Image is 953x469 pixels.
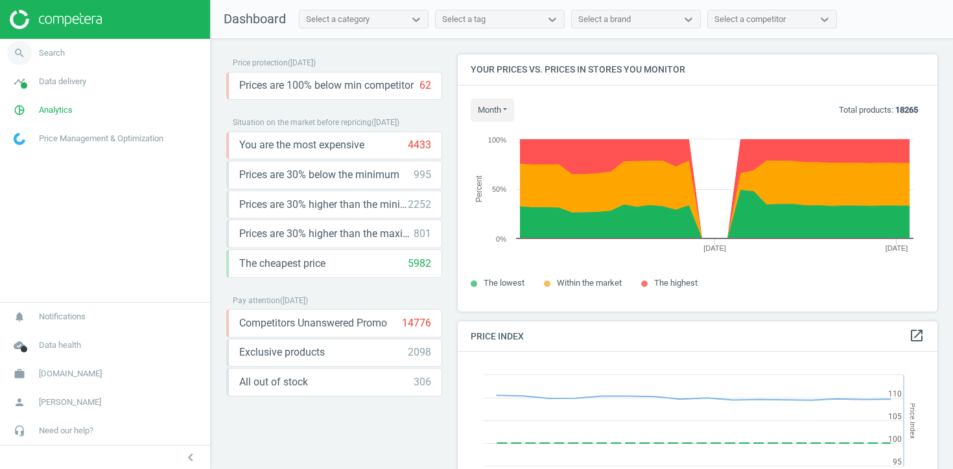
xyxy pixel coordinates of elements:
[893,457,902,466] text: 95
[488,136,506,144] text: 100%
[458,321,937,352] h4: Price Index
[909,328,924,345] a: open_in_new
[408,198,431,212] div: 2252
[39,76,86,87] span: Data delivery
[654,278,698,288] span: The highest
[492,185,506,193] text: 50%
[239,138,364,152] span: You are the most expensive
[496,235,506,243] text: 0%
[557,278,622,288] span: Within the market
[414,375,431,389] div: 306
[224,11,286,27] span: Dashboard
[886,244,908,252] tspan: [DATE]
[888,412,902,421] text: 105
[239,198,408,212] span: Prices are 30% higher than the minimum
[371,118,399,127] span: ( [DATE] )
[7,41,32,65] i: search
[239,316,387,330] span: Competitors Unanswered Promo
[458,54,937,85] h4: Your prices vs. prices in stores you monitor
[703,244,726,252] tspan: [DATE]
[7,69,32,94] i: timeline
[414,227,431,241] div: 801
[233,58,288,67] span: Price protection
[183,450,198,465] i: chevron_left
[442,14,486,25] div: Select a tag
[7,390,32,415] i: person
[39,339,81,351] span: Data health
[895,105,918,115] b: 18265
[908,403,917,439] tspan: Price Index
[484,278,524,288] span: The lowest
[888,435,902,444] text: 100
[419,78,431,93] div: 62
[408,257,431,271] div: 5982
[233,118,371,127] span: Situation on the market before repricing
[14,133,25,145] img: wGWNvw8QSZomAAAAABJRU5ErkJggg==
[7,361,32,386] i: work
[39,133,163,144] span: Price Management & Optimization
[471,98,514,122] button: month
[7,418,32,443] i: headset_mic
[280,296,308,305] span: ( [DATE] )
[888,389,902,398] text: 110
[408,345,431,360] div: 2098
[39,396,101,408] span: [PERSON_NAME]
[714,14,786,25] div: Select a competitor
[39,368,102,380] span: [DOMAIN_NAME]
[39,425,93,437] span: Need our help?
[839,104,918,116] p: Total products:
[288,58,316,67] span: ( [DATE] )
[239,168,399,182] span: Prices are 30% below the minimum
[239,227,414,241] span: Prices are 30% higher than the maximal
[239,375,308,389] span: All out of stock
[7,304,32,329] i: notifications
[475,175,484,202] tspan: Percent
[174,449,207,466] button: chevron_left
[306,14,370,25] div: Select a category
[10,10,102,29] img: ajHJNr6hYgQAAAAASUVORK5CYII=
[39,47,65,59] span: Search
[7,98,32,122] i: pie_chart_outlined
[578,14,631,25] div: Select a brand
[402,316,431,330] div: 14776
[414,168,431,182] div: 995
[233,296,280,305] span: Pay attention
[7,333,32,358] i: cloud_done
[239,78,414,93] span: Prices are 100% below min competitor
[239,257,325,271] span: The cheapest price
[39,311,86,323] span: Notifications
[239,345,325,360] span: Exclusive products
[39,104,73,116] span: Analytics
[909,328,924,343] i: open_in_new
[408,138,431,152] div: 4433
